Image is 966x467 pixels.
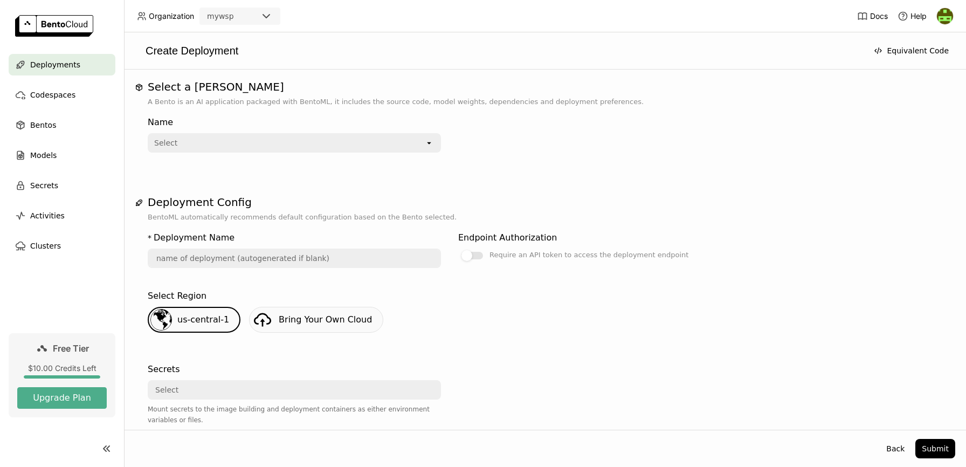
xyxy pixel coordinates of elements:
[9,54,115,75] a: Deployments
[9,175,115,196] a: Secrets
[148,80,942,93] h1: Select a [PERSON_NAME]
[870,11,888,21] span: Docs
[458,231,557,244] div: Endpoint Authorization
[148,97,942,107] p: A Bento is an AI application packaged with BentoML, it includes the source code, model weights, d...
[155,384,178,395] div: Select
[9,84,115,106] a: Codespaces
[154,138,177,148] div: Select
[148,212,942,223] p: BentoML automatically recommends default configuration based on the Bento selected.
[910,11,927,21] span: Help
[9,145,115,166] a: Models
[154,231,234,244] div: Deployment Name
[148,404,441,425] div: Mount secrets to the image building and deployment containers as either environment variables or ...
[867,41,955,60] button: Equivalent Code
[249,307,383,333] a: Bring Your Own Cloud
[489,249,688,262] div: Require an API token to access the deployment endpoint
[15,15,93,37] img: logo
[9,205,115,226] a: Activities
[148,290,206,303] div: Select Region
[149,11,194,21] span: Organization
[148,116,441,129] div: Name
[857,11,888,22] a: Docs
[937,8,953,24] img: Bindu Mohan
[207,11,234,22] div: mywsp
[30,119,56,132] span: Bentos
[880,439,911,458] button: Back
[149,250,440,267] input: name of deployment (autogenerated if blank)
[17,387,107,409] button: Upgrade Plan
[915,439,955,458] button: Submit
[30,88,75,101] span: Codespaces
[30,58,80,71] span: Deployments
[17,363,107,373] div: $10.00 Credits Left
[30,209,65,222] span: Activities
[30,179,58,192] span: Secrets
[53,343,89,354] span: Free Tier
[148,196,942,209] h1: Deployment Config
[425,139,433,147] svg: open
[30,239,61,252] span: Clusters
[9,333,115,417] a: Free Tier$10.00 Credits LeftUpgrade Plan
[898,11,927,22] div: Help
[9,235,115,257] a: Clusters
[30,149,57,162] span: Models
[177,314,229,325] span: us-central-1
[135,43,863,58] div: Create Deployment
[9,114,115,136] a: Bentos
[148,363,180,376] div: Secrets
[279,314,372,325] span: Bring Your Own Cloud
[148,307,240,333] div: us-central-1
[235,11,236,22] input: Selected mywsp.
